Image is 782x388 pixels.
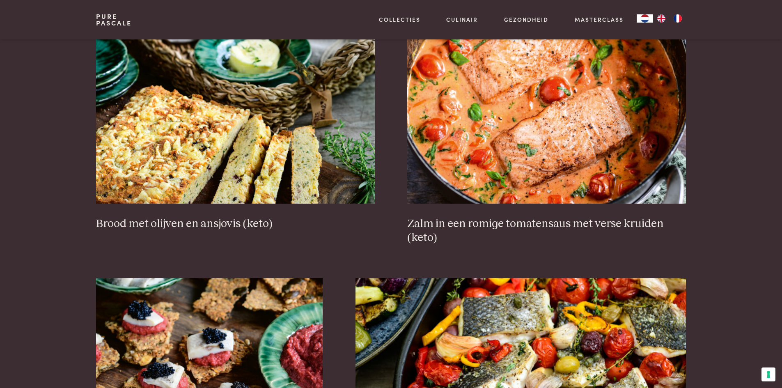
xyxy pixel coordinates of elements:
a: Masterclass [575,15,624,24]
h3: Zalm in een romige tomatensaus met verse kruiden (keto) [407,217,686,245]
a: EN [653,14,670,23]
a: NL [637,14,653,23]
ul: Language list [653,14,686,23]
a: PurePascale [96,13,132,26]
aside: Language selected: Nederlands [637,14,686,23]
a: Collecties [379,15,420,24]
img: Brood met olijven en ansjovis (keto) [96,39,374,204]
a: FR [670,14,686,23]
h3: Brood met olijven en ansjovis (keto) [96,217,374,231]
a: Zalm in een romige tomatensaus met verse kruiden (keto) Zalm in een romige tomatensaus met verse ... [407,39,686,245]
a: Brood met olijven en ansjovis (keto) Brood met olijven en ansjovis (keto) [96,39,374,231]
img: Zalm in een romige tomatensaus met verse kruiden (keto) [407,39,686,204]
button: Uw voorkeuren voor toestemming voor trackingtechnologieën [761,367,775,381]
div: Language [637,14,653,23]
a: Gezondheid [504,15,548,24]
a: Culinair [446,15,478,24]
